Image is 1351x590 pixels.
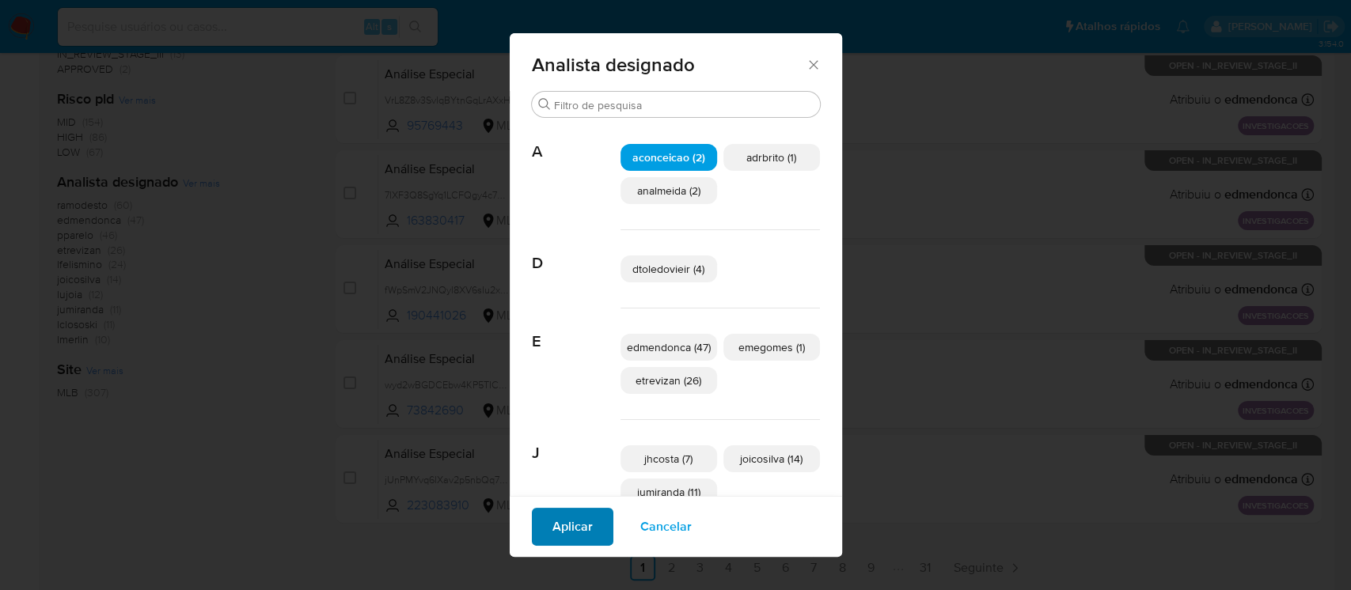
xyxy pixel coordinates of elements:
[637,183,700,199] span: analmeida (2)
[632,149,705,165] span: aconceicao (2)
[620,445,717,472] div: jhcosta (7)
[632,261,704,277] span: dtoledovieir (4)
[532,508,613,546] button: Aplicar
[620,478,717,505] div: jumiranda (11)
[738,339,805,355] span: emegomes (1)
[554,98,814,112] input: Filtro de pesquisa
[538,98,551,111] button: Procurar
[746,149,796,165] span: adrbrito (1)
[620,255,717,282] div: dtoledovieir (4)
[637,484,700,500] span: jumiranda (11)
[620,144,717,171] div: aconceicao (2)
[640,509,692,544] span: Cancelar
[552,509,593,544] span: Aplicar
[532,119,620,161] span: A
[620,334,717,361] div: edmendonca (47)
[806,57,820,71] button: Fechar
[740,451,803,467] span: joicosilva (14)
[620,177,717,204] div: analmeida (2)
[636,373,701,388] span: etrevizan (26)
[620,508,712,546] button: Cancelar
[532,420,620,463] span: J
[532,308,620,351] span: E
[644,451,693,467] span: jhcosta (7)
[723,334,820,361] div: emegomes (1)
[723,144,820,171] div: adrbrito (1)
[723,445,820,472] div: joicosilva (14)
[532,230,620,273] span: D
[620,367,717,394] div: etrevizan (26)
[532,55,806,74] span: Analista designado
[627,339,711,355] span: edmendonca (47)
